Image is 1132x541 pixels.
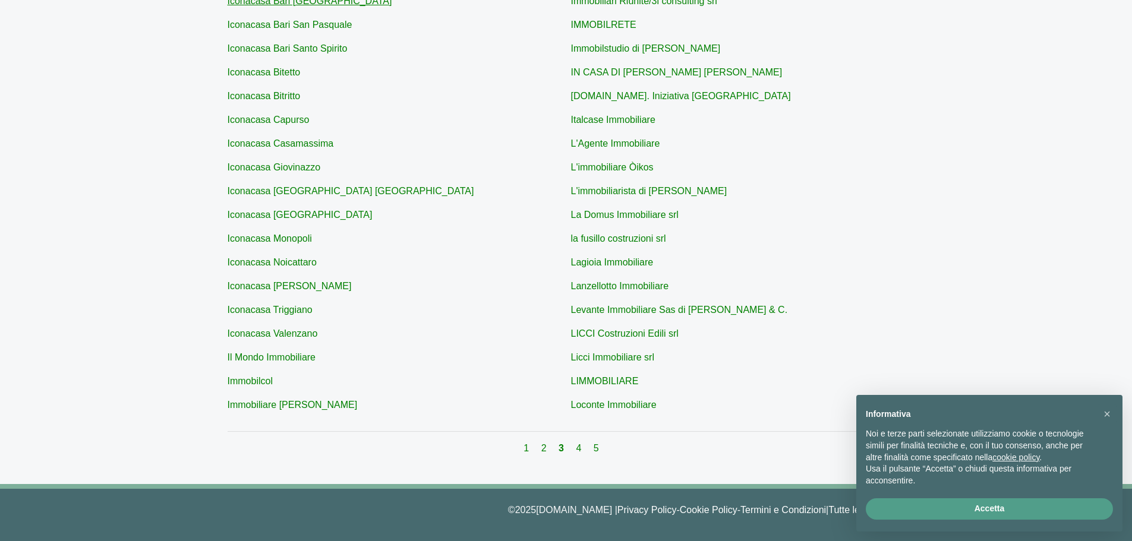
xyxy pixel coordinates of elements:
[571,257,654,267] a: Lagioia Immobiliare
[228,67,301,77] a: Iconacasa Bitetto
[1098,404,1117,423] button: Chiudi questa informativa
[571,115,655,125] a: Italcase Immobiliare
[571,281,669,291] a: Lanzellotto Immobiliare
[559,443,566,453] a: 3
[541,443,549,453] a: 2
[228,115,310,125] a: Iconacasa Capurso
[866,428,1094,463] p: Noi e terze parti selezionate utilizziamo cookie o tecnologie simili per finalità tecniche e, con...
[228,400,358,410] a: Immobiliare [PERSON_NAME]
[617,505,677,515] a: Privacy Policy
[571,210,679,220] a: La Domus Immobiliare srl
[866,463,1094,486] p: Usa il pulsante “Accetta” o chiudi questa informativa per acconsentire.
[228,305,313,315] a: Iconacasa Triggiano
[524,443,531,453] a: 1
[571,186,727,196] a: L'immobiliarista di [PERSON_NAME]
[571,328,679,338] a: LICCI Costruzioni Edili srl
[571,67,783,77] a: IN CASA DI [PERSON_NAME] [PERSON_NAME]
[228,257,317,267] a: Iconacasa Noicattaro
[571,400,657,410] a: Loconte Immobiliare
[594,443,599,453] a: 5
[571,233,666,243] a: la fusillo costruzioni srl
[571,352,654,362] a: Licci Immobiliare srl
[228,233,312,243] a: Iconacasa Monopoli
[228,20,352,30] a: Iconacasa Bari San Pasquale
[866,409,1094,419] h2: Informativa
[228,186,474,196] a: Iconacasa [GEOGRAPHIC_DATA] [GEOGRAPHIC_DATA]
[571,43,721,53] a: Immobilstudio di [PERSON_NAME]
[828,505,895,515] a: Tutte le agenzie
[680,505,737,515] a: Cookie Policy
[228,210,373,220] a: Iconacasa [GEOGRAPHIC_DATA]
[228,162,321,172] a: Iconacasa Giovinazzo
[228,376,273,386] a: Immobilcol
[1103,407,1111,420] span: ×
[228,352,316,362] a: Il Mondo Immobiliare
[237,503,896,517] p: © 2025 [DOMAIN_NAME] | - - |
[571,138,660,148] a: L'Agente Immobiliare
[228,43,348,53] a: Iconacasa Bari Santo Spirito
[576,443,584,453] a: 4
[571,162,654,172] a: L'immobiliare Òikos
[571,376,639,386] a: LIMMOBILIARE
[228,281,352,291] a: Iconacasa [PERSON_NAME]
[571,20,636,30] a: IMMOBILRETE
[740,505,826,515] a: Termini e Condizioni
[571,305,788,315] a: Levante Immobiliare Sas di [PERSON_NAME] & C.
[228,138,334,148] a: Iconacasa Casamassima
[866,498,1113,520] button: Accetta
[228,328,318,338] a: Iconacasa Valenzano
[992,453,1039,462] a: cookie policy - il link si apre in una nuova scheda
[228,91,301,101] a: Iconacasa Bitritto
[571,91,791,101] a: [DOMAIN_NAME]. Iniziativa [GEOGRAPHIC_DATA]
